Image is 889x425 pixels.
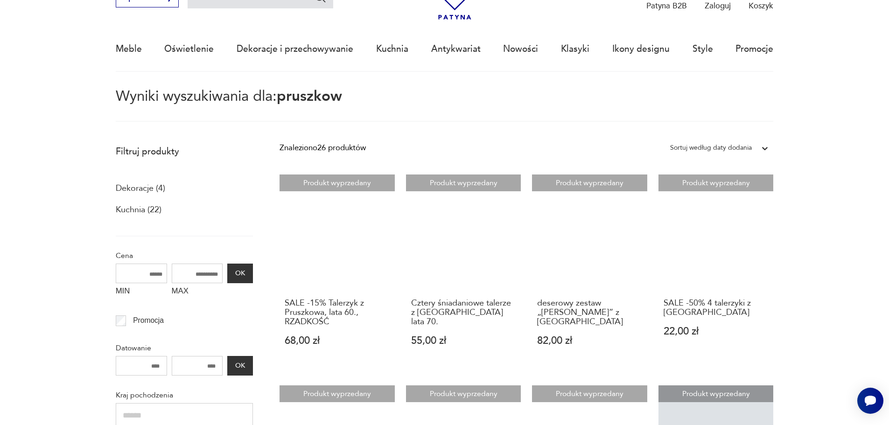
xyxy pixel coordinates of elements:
div: Sortuj według daty dodania [670,142,752,154]
span: pruszkow [277,86,342,106]
label: MIN [116,283,167,301]
p: Zaloguj [705,0,731,11]
a: Kuchnia (22) [116,202,161,218]
a: Kuchnia [376,28,408,70]
p: 82,00 zł [537,336,642,346]
button: OK [227,356,252,376]
p: Filtruj produkty [116,146,253,158]
h3: Cztery śniadaniowe talerze z [GEOGRAPHIC_DATA] lata 70. [411,299,516,327]
p: Wyniki wyszukiwania dla: [116,90,774,122]
h3: SALE -15% Talerzyk z Pruszkowa, lata 60., RZADKOŚĆ [285,299,390,327]
a: Style [693,28,713,70]
p: Koszyk [749,0,773,11]
a: Oświetlenie [164,28,214,70]
div: Znaleziono 26 produktów [280,142,366,154]
iframe: Smartsupp widget button [857,388,883,414]
a: Dekoracje i przechowywanie [237,28,353,70]
a: Promocje [735,28,773,70]
label: MAX [172,283,223,301]
button: OK [227,264,252,283]
p: 22,00 zł [664,327,769,336]
a: Nowości [503,28,538,70]
p: Promocja [133,314,164,327]
h3: SALE -50% 4 talerzyki z [GEOGRAPHIC_DATA] [664,299,769,318]
p: Datowanie [116,342,253,354]
a: Meble [116,28,142,70]
a: Produkt wyprzedanyCztery śniadaniowe talerze z Pruszkowa lata 70.Cztery śniadaniowe talerze z [GE... [406,174,521,368]
p: 68,00 zł [285,336,390,346]
p: Cena [116,250,253,262]
a: Antykwariat [431,28,481,70]
p: Kraj pochodzenia [116,389,253,401]
a: Dekoracje (4) [116,181,165,196]
a: Produkt wyprzedanydeserowy zestaw „Ryszard” z Pruszkowadeserowy zestaw „[PERSON_NAME]” z [GEOGRAP... [532,174,647,368]
a: Produkt wyprzedanySALE -15% Talerzyk z Pruszkowa, lata 60., RZADKOŚĆSALE -15% Talerzyk z Pruszkow... [280,174,395,368]
p: Patyna B2B [646,0,687,11]
a: Produkt wyprzedanySALE -50% 4 talerzyki z PruszkowaSALE -50% 4 talerzyki z [GEOGRAPHIC_DATA]22,00 zł [658,174,774,368]
a: Klasyki [561,28,589,70]
h3: deserowy zestaw „[PERSON_NAME]” z [GEOGRAPHIC_DATA] [537,299,642,327]
a: Ikony designu [612,28,670,70]
p: 55,00 zł [411,336,516,346]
